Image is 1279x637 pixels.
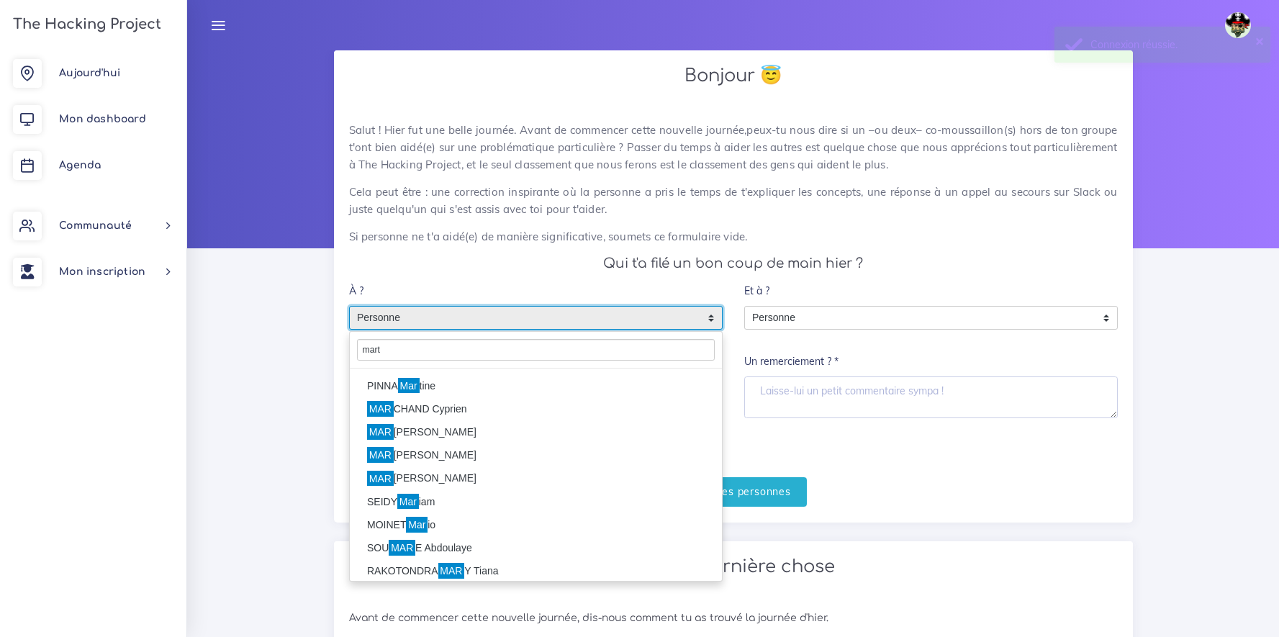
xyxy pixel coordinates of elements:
[349,276,363,306] label: À ?
[350,536,722,559] li: SOU E Abdoulaye
[350,490,722,513] li: SEIDY iam
[350,421,722,444] li: [PERSON_NAME]
[367,424,394,440] mark: MAR
[350,397,722,420] li: CHAND Cyprien
[59,220,132,231] span: Communauté
[59,160,101,171] span: Agenda
[438,563,465,579] mark: MAR
[59,266,145,277] span: Mon inscription
[350,307,700,330] span: Personne
[357,339,715,361] input: écrivez 3 charactères minimum pour afficher les résultats
[744,348,839,377] label: Un remerciement ? *
[350,560,722,583] li: RAKOTONDRA Y Tiana
[349,184,1118,218] p: Cela peut être : une correction inspirante où la personne a pris le temps de t'expliquer les conc...
[9,17,161,32] h3: The Hacking Project
[397,494,419,510] mark: Mar
[349,122,1118,173] p: Salut ! Hier fut une belle journée. Avant de commencer cette nouvelle journée,peux-tu nous dire s...
[350,467,722,490] li: [PERSON_NAME]
[389,540,415,556] mark: MAR
[59,114,146,125] span: Mon dashboard
[367,447,394,463] mark: MAR
[350,513,722,536] li: MOINET io
[350,374,722,397] li: PINNA tine
[1090,37,1260,52] div: Connexion réussie.
[406,517,428,533] mark: Mar
[1225,12,1251,38] img: avatar
[350,444,722,467] li: [PERSON_NAME]
[744,276,769,306] label: Et à ?
[745,307,1095,330] span: Personne
[349,556,1118,577] h2: 📢 Une dernière chose
[398,378,420,394] mark: Mar
[367,401,394,417] mark: MAR
[349,613,1118,625] h6: Avant de commencer cette nouvelle journée, dis-nous comment tu as trouvé la journée d'hier.
[659,477,807,507] input: Merci à ces personnes
[349,256,1118,271] h4: Qui t'a filé un bon coup de main hier ?
[59,68,120,78] span: Aujourd'hui
[349,228,1118,245] p: Si personne ne t'a aidé(e) de manière significative, soumets ce formulaire vide.
[349,65,1118,86] h2: Bonjour 😇
[1255,33,1264,48] button: ×
[350,583,722,606] li: RA OSON Maya
[367,471,394,487] mark: MAR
